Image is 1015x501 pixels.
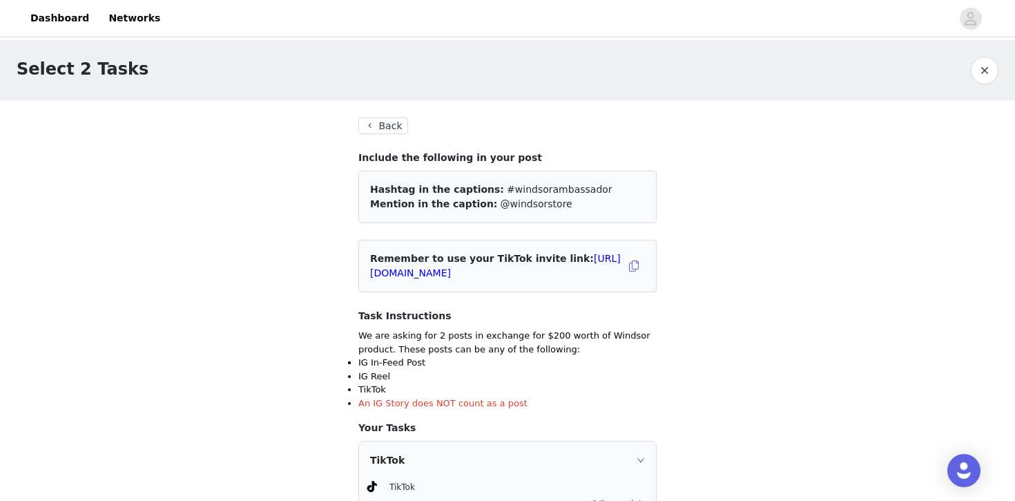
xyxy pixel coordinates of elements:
[17,57,148,82] h1: Select 2 Tasks
[358,309,657,323] h4: Task Instructions
[358,383,657,397] li: TikTok
[964,8,977,30] div: avatar
[389,482,415,492] span: TikTok
[359,442,656,479] div: icon: rightTikTok
[947,454,980,487] div: Open Intercom Messenger
[358,398,528,408] span: An IG Story does NOT count as a post
[358,370,657,384] li: IG Reel
[370,184,504,195] span: Hashtag in the captions:
[358,117,408,134] button: Back
[358,421,657,435] h4: Your Tasks
[370,198,497,209] span: Mention in the caption:
[22,3,97,34] a: Dashboard
[100,3,168,34] a: Networks
[358,151,657,165] h4: Include the following in your post
[358,356,657,370] li: IG In-Feed Post
[501,198,572,209] span: @windsorstore
[370,253,621,278] span: Remember to use your TikTok invite link:
[507,184,612,195] span: #windsorambassador
[358,329,657,356] p: We are asking for 2 posts in exchange for $200 worth of Windsor product. These posts can be any o...
[637,456,645,464] i: icon: right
